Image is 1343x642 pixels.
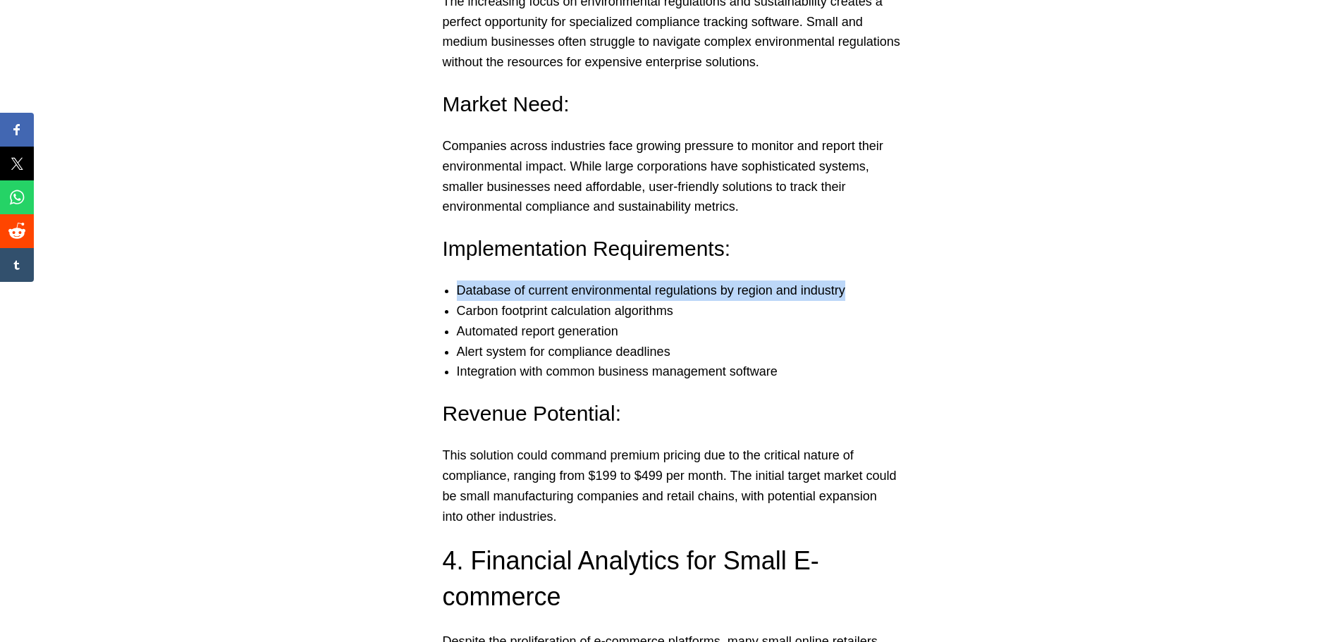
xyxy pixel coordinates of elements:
[443,543,901,615] h3: 4. Financial Analytics for Small E-commerce
[443,89,901,119] h4: Market Need:
[443,234,901,264] h4: Implementation Requirements:
[457,362,915,382] li: Integration with common business management software
[457,301,915,321] li: Carbon footprint calculation algorithms
[443,136,901,217] p: Companies across industries face growing pressure to monitor and report their environmental impac...
[443,399,901,428] h4: Revenue Potential:
[457,342,915,362] li: Alert system for compliance deadlines
[457,280,915,301] li: Database of current environmental regulations by region and industry
[457,321,915,342] li: Automated report generation
[443,445,901,526] p: This solution could command premium pricing due to the critical nature of compliance, ranging fro...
